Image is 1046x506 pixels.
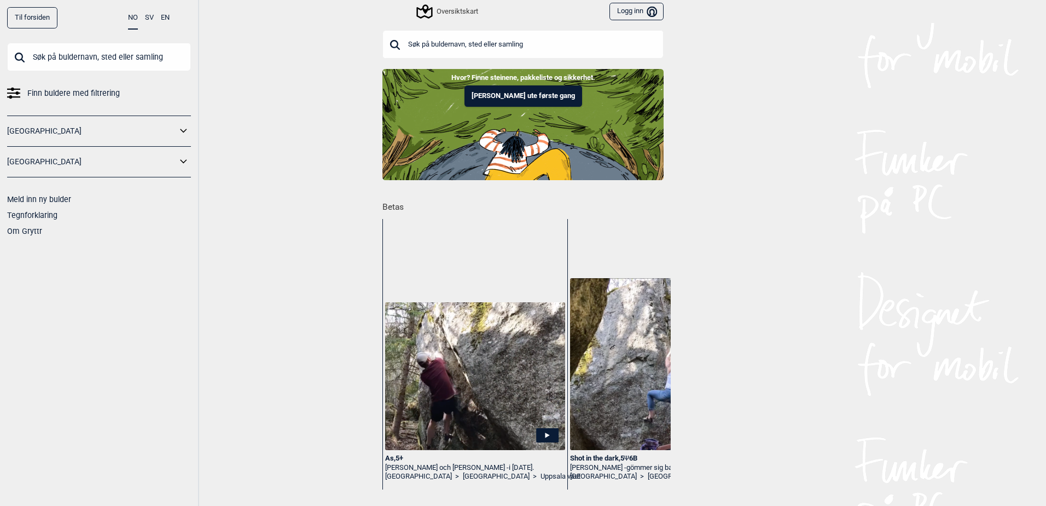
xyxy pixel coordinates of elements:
[624,454,629,462] span: Ψ
[382,30,664,59] input: Søk på buldernavn, sted eller samling
[145,7,154,28] button: SV
[7,43,191,71] input: Søk på buldernavn, sted eller samling
[7,123,177,139] a: [GEOGRAPHIC_DATA]
[570,472,637,481] a: [GEOGRAPHIC_DATA]
[570,463,750,473] div: [PERSON_NAME] -
[7,154,177,170] a: [GEOGRAPHIC_DATA]
[570,278,750,450] img: Christina pa Shot in the dark
[385,463,565,473] div: [PERSON_NAME] och [PERSON_NAME] -
[463,472,530,481] a: [GEOGRAPHIC_DATA]
[382,194,671,214] h1: Betas
[385,454,565,463] div: As , 5+
[609,3,664,21] button: Logg inn
[382,69,664,180] img: Indoor to outdoor
[640,472,644,481] span: >
[7,211,57,220] a: Tegnforklaring
[418,5,478,18] div: Oversiktskart
[464,85,582,107] button: [PERSON_NAME] ute første gang
[509,463,534,472] span: i [DATE].
[7,227,42,235] a: Om Gryttr
[27,85,120,101] span: Finn buldere med filtrering
[128,7,138,30] button: NO
[455,472,459,481] span: >
[626,463,736,472] span: gömmer sig bakom ett träd i [DATE].
[533,472,537,481] span: >
[541,472,580,481] a: Uppsala väst
[648,472,714,481] a: [GEOGRAPHIC_DATA]
[8,72,1038,83] p: Hvor? Finne steinene, pakkeliste og sikkerhet.
[7,85,191,101] a: Finn buldere med filtrering
[7,7,57,28] a: Til forsiden
[385,302,565,450] img: Emil pa As
[161,7,170,28] button: EN
[385,472,452,481] a: [GEOGRAPHIC_DATA]
[7,195,71,204] a: Meld inn ny bulder
[570,454,750,463] div: Shot in the dark , 5 6B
